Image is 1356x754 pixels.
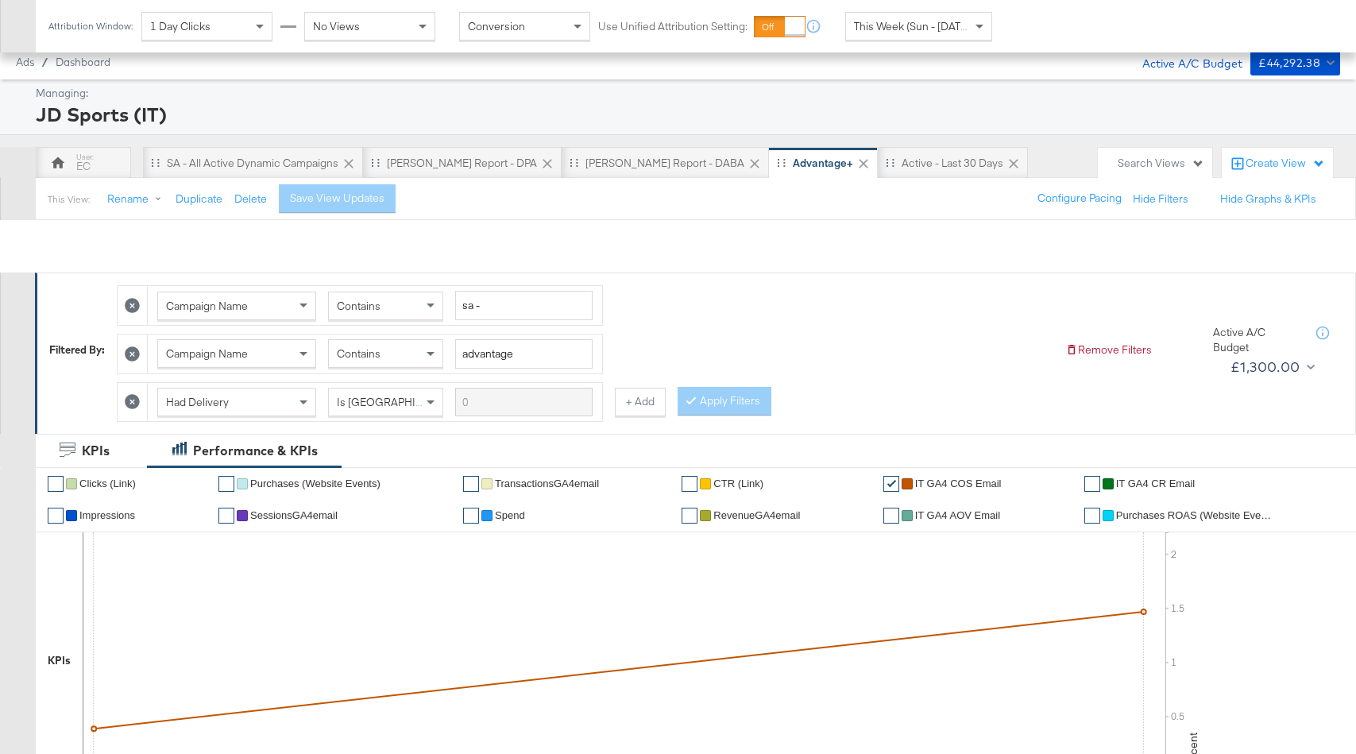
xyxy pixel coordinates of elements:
div: Create View [1246,156,1325,172]
div: SA - All Active Dynamic Campaigns [167,156,338,171]
a: Dashboard [56,56,110,68]
div: Filtered By: [49,342,105,358]
span: Spend [495,509,525,521]
span: No Views [313,19,360,33]
div: Search Views [1118,156,1204,171]
a: ✔ [218,508,234,524]
span: IT GA4 AOV Email [915,509,1000,521]
a: ✔ [463,476,479,492]
div: Active - Last 30 Days [902,156,1003,171]
div: This View: [48,193,90,206]
span: Clicks (Link) [79,478,136,489]
span: IT GA4 CR Email [1116,478,1195,489]
span: Ads [16,56,34,68]
input: Enter a search term [455,291,593,320]
div: [PERSON_NAME] Report - DPA [387,156,537,171]
button: + Add [615,388,666,416]
div: Drag to reorder tab [151,158,160,167]
input: Enter a search term [455,339,593,369]
div: KPIs [82,442,110,460]
span: Purchases (Website Events) [250,478,381,489]
div: Drag to reorder tab [570,158,578,167]
a: ✔ [883,508,899,524]
a: ✔ [883,476,899,492]
div: Active A/C Budget [1213,325,1300,354]
div: JD Sports (IT) [36,101,1336,128]
a: ✔ [682,476,697,492]
div: KPIs [48,653,71,668]
div: Active A/C Budget [1126,50,1242,74]
a: ✔ [682,508,697,524]
span: Had Delivery [166,395,229,409]
span: Campaign Name [166,299,248,313]
div: Drag to reorder tab [886,158,894,167]
button: Delete [234,191,267,207]
a: ✔ [1084,508,1100,524]
div: £44,292.38 [1258,53,1320,73]
span: Purchases ROAS (Website Events) [1116,509,1275,521]
button: Hide Graphs & KPIs [1220,191,1316,207]
div: Managing: [36,86,1336,101]
span: / [34,56,56,68]
span: Conversion [468,19,525,33]
a: ✔ [1084,476,1100,492]
span: Is [GEOGRAPHIC_DATA] [337,395,458,409]
div: [PERSON_NAME] Report - DABA [585,156,744,171]
a: ✔ [48,508,64,524]
button: Hide Filters [1133,191,1188,207]
span: This Week (Sun - [DATE]) [854,19,973,33]
button: Rename [96,185,179,214]
span: CTR (Link) [713,478,763,489]
label: Use Unified Attribution Setting: [598,19,748,34]
div: £1,300.00 [1230,355,1300,379]
span: 1 Day Clicks [150,19,211,33]
span: Campaign Name [166,346,248,361]
span: TransactionsGA4email [495,478,599,489]
div: Attribution Window: [48,21,133,32]
input: Enter a search term [455,388,593,417]
span: Contains [337,346,381,361]
span: RevenueGA4email [713,509,800,521]
button: Configure Pacing [1026,184,1133,213]
span: SessionsGA4email [250,509,338,521]
a: ✔ [48,476,64,492]
a: ✔ [218,476,234,492]
button: £44,292.38 [1250,50,1340,75]
div: Drag to reorder tab [777,158,786,167]
span: IT GA4 COS Email [915,478,1002,489]
button: £1,300.00 [1224,354,1318,380]
a: ✔ [463,508,479,524]
div: Advantage+ [793,156,853,171]
span: Contains [337,299,381,313]
div: EC [76,159,91,174]
div: Drag to reorder tab [371,158,380,167]
span: Impressions [79,509,135,521]
button: Remove Filters [1065,342,1152,358]
div: Performance & KPIs [193,442,318,460]
button: Duplicate [176,191,222,207]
